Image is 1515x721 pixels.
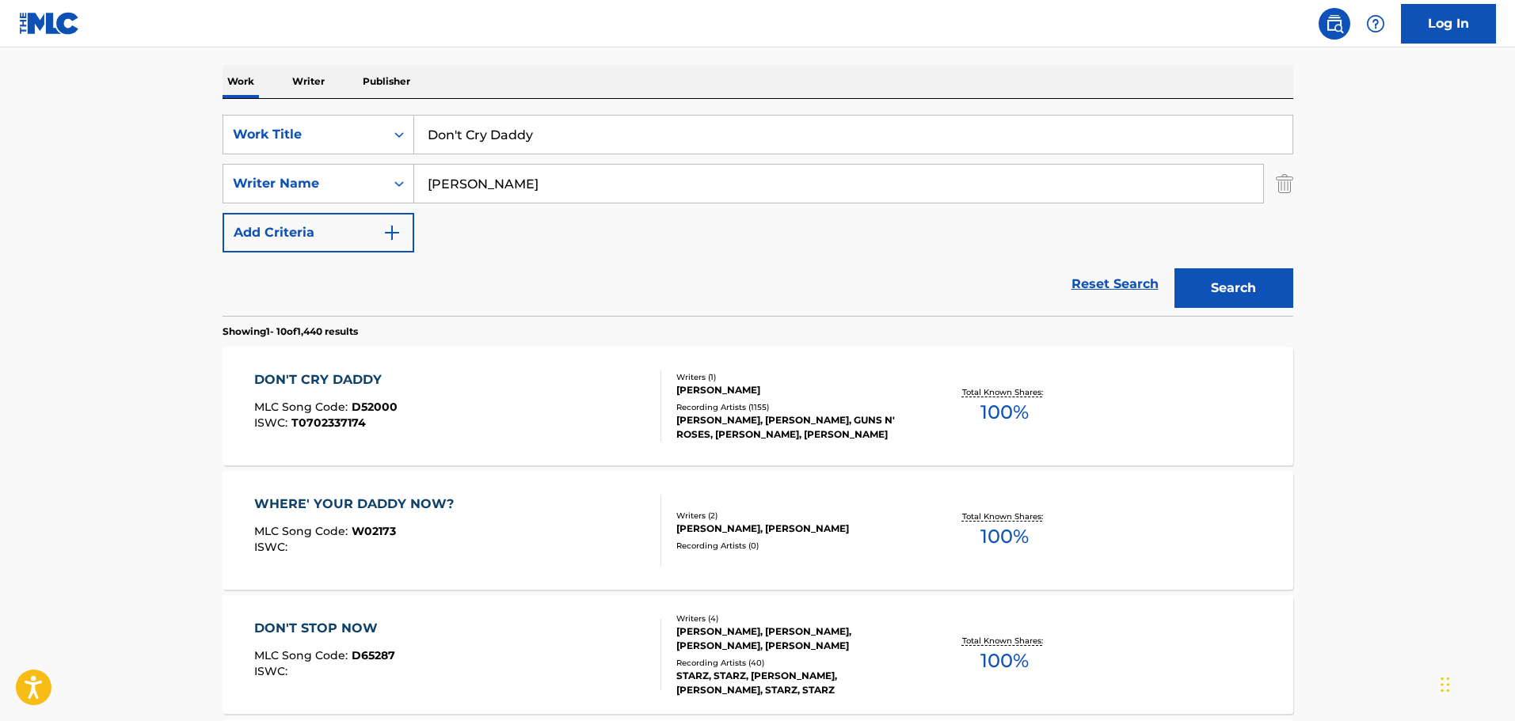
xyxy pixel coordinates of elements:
[676,522,915,536] div: [PERSON_NAME], [PERSON_NAME]
[254,495,462,514] div: WHERE' YOUR DADDY NOW?
[962,635,1047,647] p: Total Known Shares:
[980,398,1029,427] span: 100 %
[254,524,352,538] span: MLC Song Code :
[676,624,915,653] div: [PERSON_NAME], [PERSON_NAME], [PERSON_NAME], [PERSON_NAME]
[676,383,915,397] div: [PERSON_NAME]
[223,213,414,252] button: Add Criteria
[254,664,291,678] span: ISWC :
[223,471,1293,590] a: WHERE' YOUR DADDY NOW?MLC Song Code:W02173ISWC:Writers (2)[PERSON_NAME], [PERSON_NAME]Recording A...
[254,648,352,662] span: MLC Song Code :
[1436,645,1515,721] iframe: Chat Widget
[223,595,1293,714] a: DON'T STOP NOWMLC Song Code:D65287ISWC:Writers (4)[PERSON_NAME], [PERSON_NAME], [PERSON_NAME], [P...
[980,522,1029,551] span: 100 %
[254,400,352,414] span: MLC Song Code :
[1366,14,1385,33] img: help
[254,619,395,638] div: DON'T STOP NOW
[1276,164,1293,203] img: Delete Criterion
[223,65,259,98] p: Work
[676,613,915,624] div: Writers ( 4 )
[1441,661,1450,708] div: Drag
[358,65,415,98] p: Publisher
[254,416,291,430] span: ISWC :
[676,371,915,383] div: Writers ( 1 )
[19,12,80,35] img: MLC Logo
[962,510,1047,522] p: Total Known Shares:
[287,65,329,98] p: Writer
[676,669,915,697] div: STARZ, STARZ, [PERSON_NAME], [PERSON_NAME], STARZ, STARZ
[1360,8,1391,40] div: Help
[223,324,358,339] p: Showing 1 - 10 of 1,440 results
[233,174,375,193] div: Writer Name
[676,657,915,669] div: Recording Artists ( 40 )
[383,223,402,242] img: 9d2ae6d4665cec9f34b9.svg
[676,510,915,522] div: Writers ( 2 )
[1319,8,1350,40] a: Public Search
[980,647,1029,675] span: 100 %
[352,648,395,662] span: D65287
[962,386,1047,398] p: Total Known Shares:
[352,524,396,538] span: W02173
[1401,4,1496,44] a: Log In
[233,125,375,144] div: Work Title
[1064,267,1167,302] a: Reset Search
[676,413,915,442] div: [PERSON_NAME], [PERSON_NAME], GUNS N' ROSES, [PERSON_NAME], [PERSON_NAME]
[1174,268,1293,308] button: Search
[223,115,1293,316] form: Search Form
[352,400,398,414] span: D52000
[1325,14,1344,33] img: search
[676,401,915,413] div: Recording Artists ( 1155 )
[291,416,366,430] span: T0702337174
[254,540,291,554] span: ISWC :
[676,540,915,552] div: Recording Artists ( 0 )
[254,370,398,389] div: DON'T CRY DADDY
[223,347,1293,465] a: DON'T CRY DADDYMLC Song Code:D52000ISWC:T0702337174Writers (1)[PERSON_NAME]Recording Artists (115...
